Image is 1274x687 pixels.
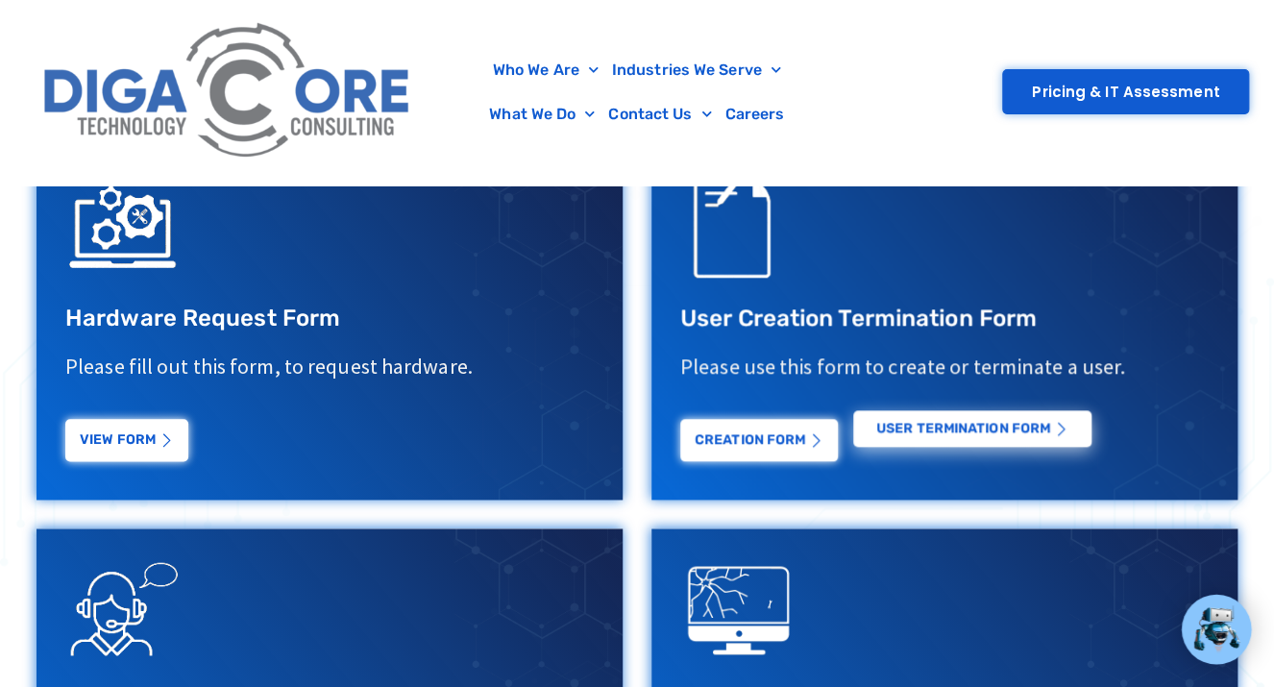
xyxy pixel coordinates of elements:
p: Please use this form to create or terminate a user. [680,353,1209,380]
img: IT Support Icon [65,169,181,284]
span: Pricing & IT Assessment [1032,85,1219,99]
a: Industries We Serve [605,48,788,92]
a: Contact Us [601,92,718,136]
a: Creation Form [680,419,838,461]
img: Support Request Icon [65,548,181,663]
img: digacore technology consulting [680,552,796,668]
a: Pricing & IT Assessment [1002,69,1249,114]
span: USER Termination Form [876,422,1050,435]
img: Support Request Icon [680,169,796,284]
h3: User Creation Termination Form [680,304,1209,333]
a: USER Termination Form [853,410,1091,447]
p: Please fill out this form, to request hardware. [65,353,594,380]
a: What We Do [482,92,601,136]
h3: Hardware Request Form [65,304,594,333]
img: Digacore Logo [34,10,423,175]
nav: Menu [432,48,841,136]
a: Who We Are [486,48,605,92]
a: Careers [718,92,791,136]
a: View Form [65,419,188,461]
